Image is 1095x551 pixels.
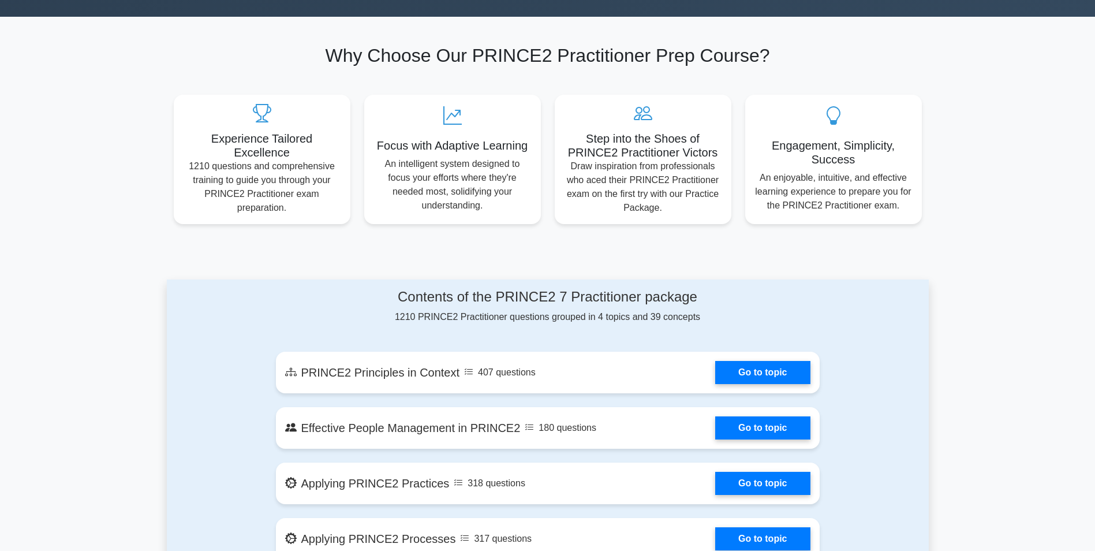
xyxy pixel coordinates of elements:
h5: Focus with Adaptive Learning [373,139,532,152]
h4: Contents of the PRINCE2 7 Practitioner package [276,289,820,306]
h5: Engagement, Simplicity, Success [754,139,913,166]
a: Go to topic [715,416,810,440]
a: Go to topic [715,527,810,550]
h5: Experience Tailored Excellence [183,132,341,159]
p: Draw inspiration from professionals who aced their PRINCE2 Practitioner exam on the first try wit... [564,159,722,215]
a: Go to topic [715,361,810,384]
h2: Why Choose Our PRINCE2 Practitioner Prep Course? [174,44,922,66]
a: Go to topic [715,472,810,495]
p: An intelligent system designed to focus your efforts where they're needed most, solidifying your ... [373,157,532,213]
p: 1210 questions and comprehensive training to guide you through your PRINCE2 Practitioner exam pre... [183,159,341,215]
p: An enjoyable, intuitive, and effective learning experience to prepare you for the PRINCE2 Practit... [754,171,913,213]
h5: Step into the Shoes of PRINCE2 Practitioner Victors [564,132,722,159]
div: 1210 PRINCE2 Practitioner questions grouped in 4 topics and 39 concepts [276,289,820,324]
